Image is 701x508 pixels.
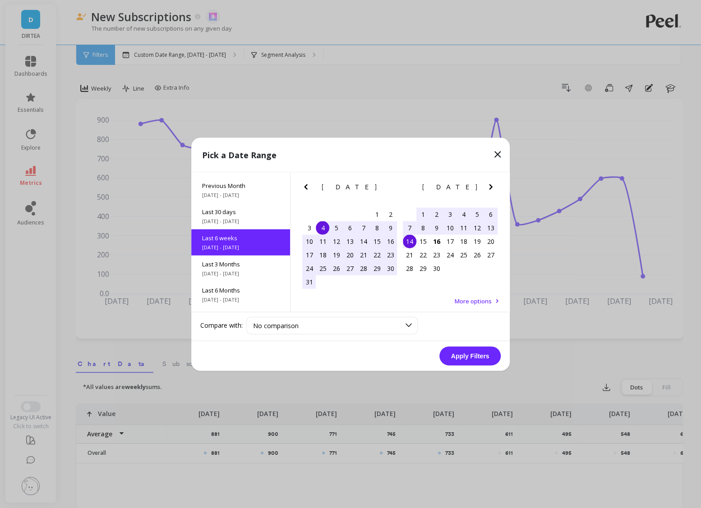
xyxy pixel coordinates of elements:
[439,346,501,365] button: Apply Filters
[484,248,498,261] div: Choose Saturday, September 27th, 2025
[457,234,470,248] div: Choose Thursday, September 18th, 2025
[202,148,277,161] p: Pick a Date Range
[470,234,484,248] div: Choose Friday, September 19th, 2025
[484,207,498,221] div: Choose Saturday, September 6th, 2025
[302,221,316,234] div: Choose Sunday, August 3rd, 2025
[202,217,279,224] span: [DATE] - [DATE]
[383,207,397,221] div: Choose Saturday, August 2nd, 2025
[416,261,430,275] div: Choose Monday, September 29th, 2025
[430,261,443,275] div: Choose Tuesday, September 30th, 2025
[403,261,416,275] div: Choose Sunday, September 28th, 2025
[457,221,470,234] div: Choose Thursday, September 11th, 2025
[385,181,399,196] button: Next Month
[329,261,343,275] div: Choose Tuesday, August 26th, 2025
[484,221,498,234] div: Choose Saturday, September 13th, 2025
[370,221,383,234] div: Choose Friday, August 8th, 2025
[302,248,316,261] div: Choose Sunday, August 17th, 2025
[253,321,299,330] span: No comparison
[200,321,243,330] label: Compare with:
[457,207,470,221] div: Choose Thursday, September 4th, 2025
[329,234,343,248] div: Choose Tuesday, August 12th, 2025
[403,248,416,261] div: Choose Sunday, September 21st, 2025
[370,248,383,261] div: Choose Friday, August 22nd, 2025
[356,248,370,261] div: Choose Thursday, August 21st, 2025
[300,181,315,196] button: Previous Month
[416,207,430,221] div: Choose Monday, September 1st, 2025
[443,221,457,234] div: Choose Wednesday, September 10th, 2025
[316,248,329,261] div: Choose Monday, August 18th, 2025
[403,221,416,234] div: Choose Sunday, September 7th, 2025
[202,243,279,251] span: [DATE] - [DATE]
[401,181,415,196] button: Previous Month
[383,261,397,275] div: Choose Saturday, August 30th, 2025
[302,261,316,275] div: Choose Sunday, August 24th, 2025
[322,183,378,190] span: [DATE]
[202,207,279,215] span: Last 30 days
[422,183,479,190] span: [DATE]
[343,248,356,261] div: Choose Wednesday, August 20th, 2025
[416,234,430,248] div: Choose Monday, September 15th, 2025
[416,221,430,234] div: Choose Monday, September 8th, 2025
[343,221,356,234] div: Choose Wednesday, August 6th, 2025
[383,248,397,261] div: Choose Saturday, August 23rd, 2025
[470,207,484,221] div: Choose Friday, September 5th, 2025
[302,275,316,288] div: Choose Sunday, August 31st, 2025
[370,261,383,275] div: Choose Friday, August 29th, 2025
[202,270,279,277] span: [DATE] - [DATE]
[416,248,430,261] div: Choose Monday, September 22nd, 2025
[455,297,492,305] span: More options
[329,248,343,261] div: Choose Tuesday, August 19th, 2025
[370,207,383,221] div: Choose Friday, August 1st, 2025
[202,260,279,268] span: Last 3 Months
[430,221,443,234] div: Choose Tuesday, September 9th, 2025
[470,248,484,261] div: Choose Friday, September 26th, 2025
[457,248,470,261] div: Choose Thursday, September 25th, 2025
[443,207,457,221] div: Choose Wednesday, September 3rd, 2025
[370,234,383,248] div: Choose Friday, August 15th, 2025
[430,248,443,261] div: Choose Tuesday, September 23rd, 2025
[343,234,356,248] div: Choose Wednesday, August 13th, 2025
[202,296,279,303] span: [DATE] - [DATE]
[403,207,498,275] div: month 2025-09
[356,234,370,248] div: Choose Thursday, August 14th, 2025
[202,286,279,294] span: Last 6 Months
[202,191,279,198] span: [DATE] - [DATE]
[403,234,416,248] div: Choose Sunday, September 14th, 2025
[202,181,279,189] span: Previous Month
[302,207,397,288] div: month 2025-08
[343,261,356,275] div: Choose Wednesday, August 27th, 2025
[383,221,397,234] div: Choose Saturday, August 9th, 2025
[430,207,443,221] div: Choose Tuesday, September 2nd, 2025
[430,234,443,248] div: Choose Tuesday, September 16th, 2025
[383,234,397,248] div: Choose Saturday, August 16th, 2025
[356,261,370,275] div: Choose Thursday, August 28th, 2025
[356,221,370,234] div: Choose Thursday, August 7th, 2025
[202,233,279,242] span: Last 6 weeks
[485,181,500,196] button: Next Month
[316,221,329,234] div: Choose Monday, August 4th, 2025
[470,221,484,234] div: Choose Friday, September 12th, 2025
[302,234,316,248] div: Choose Sunday, August 10th, 2025
[443,248,457,261] div: Choose Wednesday, September 24th, 2025
[316,234,329,248] div: Choose Monday, August 11th, 2025
[329,221,343,234] div: Choose Tuesday, August 5th, 2025
[484,234,498,248] div: Choose Saturday, September 20th, 2025
[443,234,457,248] div: Choose Wednesday, September 17th, 2025
[316,261,329,275] div: Choose Monday, August 25th, 2025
